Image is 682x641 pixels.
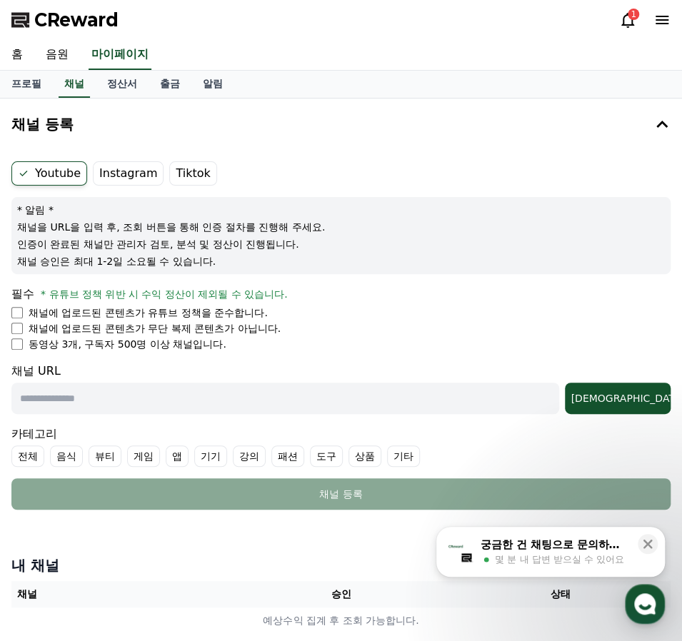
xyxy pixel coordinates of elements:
span: 설정 [221,474,238,485]
a: 정산서 [96,71,149,98]
a: 음원 [34,40,80,70]
label: Youtube [11,161,87,186]
button: 채널 등록 [6,104,676,144]
button: [DEMOGRAPHIC_DATA] [565,383,671,414]
div: 채널 URL [11,363,671,414]
a: 1 [619,11,636,29]
a: 출금 [149,71,191,98]
th: 채널 [11,581,231,607]
label: 음식 [50,445,83,467]
p: 채널에 업로드된 콘텐츠가 유튜브 정책을 준수합니다. [29,306,268,320]
div: [DEMOGRAPHIC_DATA] [571,391,665,405]
div: 채널 등록 [40,487,642,501]
td: 예상수익 집계 후 조회 가능합니다. [11,607,671,634]
label: 뷰티 [89,445,121,467]
span: 필수 [11,287,34,301]
a: 알림 [191,71,234,98]
label: 기기 [194,445,227,467]
h4: 채널 등록 [11,116,74,132]
p: 채널을 URL을 입력 후, 조회 버튼을 통해 인증 절차를 진행해 주세요. [17,220,665,234]
a: CReward [11,9,119,31]
a: 마이페이지 [89,40,151,70]
label: 전체 [11,445,44,467]
a: 설정 [184,453,274,488]
div: 1 [628,9,639,20]
label: 기타 [387,445,420,467]
p: 동영상 3개, 구독자 500명 이상 채널입니다. [29,337,226,351]
label: 도구 [310,445,343,467]
a: 홈 [4,453,94,488]
label: 게임 [127,445,160,467]
label: 상품 [348,445,381,467]
th: 상태 [451,581,671,607]
button: 채널 등록 [11,478,671,510]
span: 대화 [131,475,148,486]
span: 홈 [45,474,54,485]
p: 채널 승인은 최대 1-2일 소요될 수 있습니다. [17,254,665,268]
label: Instagram [93,161,164,186]
label: 앱 [166,445,189,467]
label: 패션 [271,445,304,467]
a: 채널 [59,71,90,98]
h4: 내 채널 [11,555,671,575]
p: 인증이 완료된 채널만 관리자 검토, 분석 및 정산이 진행됩니다. [17,237,665,251]
th: 승인 [231,581,451,607]
label: Tiktok [169,161,216,186]
p: 채널에 업로드된 콘텐츠가 무단 복제 콘텐츠가 아닙니다. [29,321,281,335]
label: 강의 [233,445,266,467]
span: CReward [34,9,119,31]
div: 카테고리 [11,425,671,467]
a: 대화 [94,453,184,488]
span: * 유튜브 정책 위반 시 수익 정산이 제외될 수 있습니다. [41,288,288,300]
